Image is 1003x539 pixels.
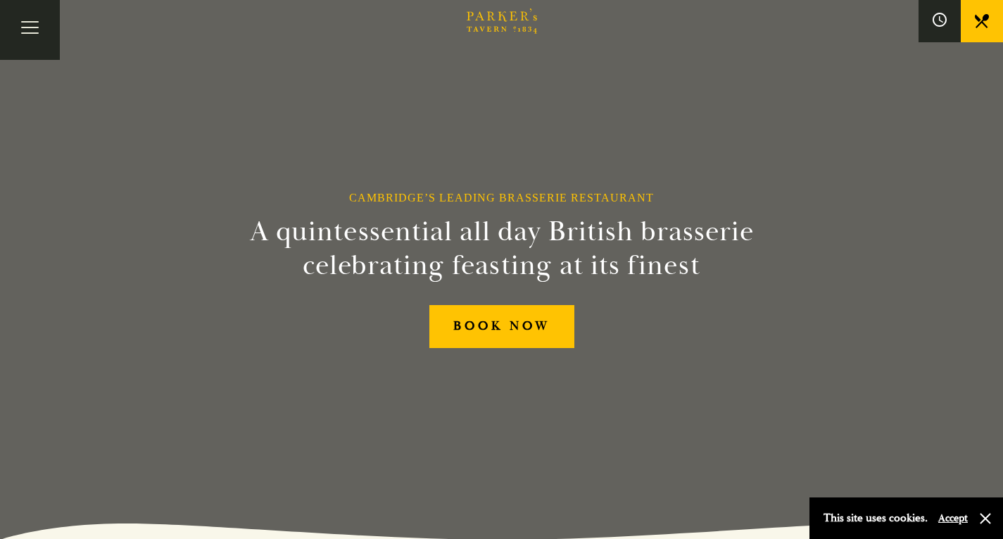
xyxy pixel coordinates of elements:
h1: Cambridge’s Leading Brasserie Restaurant [349,191,654,204]
a: BOOK NOW [429,305,574,348]
button: Accept [938,512,968,525]
p: This site uses cookies. [824,508,928,528]
h2: A quintessential all day British brasserie celebrating feasting at its finest [181,215,823,283]
button: Close and accept [978,512,992,526]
